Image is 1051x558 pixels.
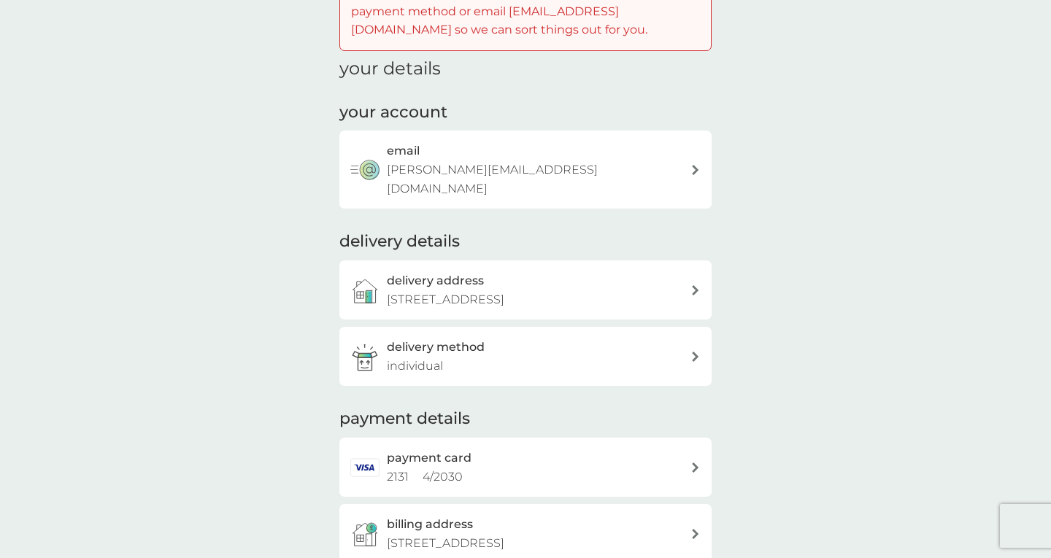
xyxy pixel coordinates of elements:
span: 2131 [387,470,409,484]
a: payment card2131 4/2030 [339,438,712,497]
a: delivery address[STREET_ADDRESS] [339,260,712,319]
p: individual [387,357,443,376]
h3: delivery address [387,271,484,290]
a: delivery methodindividual [339,327,712,386]
p: [STREET_ADDRESS] [387,290,504,309]
span: 4 / 2030 [423,470,463,484]
h2: your account [339,101,447,124]
h3: email [387,142,420,160]
h2: payment details [339,408,470,430]
h3: billing address [387,515,473,534]
h2: payment card [387,449,471,468]
h3: delivery method [387,338,485,357]
h1: your details [339,58,441,80]
h2: delivery details [339,230,460,253]
p: [STREET_ADDRESS] [387,534,504,553]
button: email[PERSON_NAME][EMAIL_ADDRESS][DOMAIN_NAME] [339,131,712,209]
p: [PERSON_NAME][EMAIL_ADDRESS][DOMAIN_NAME] [387,160,690,198]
